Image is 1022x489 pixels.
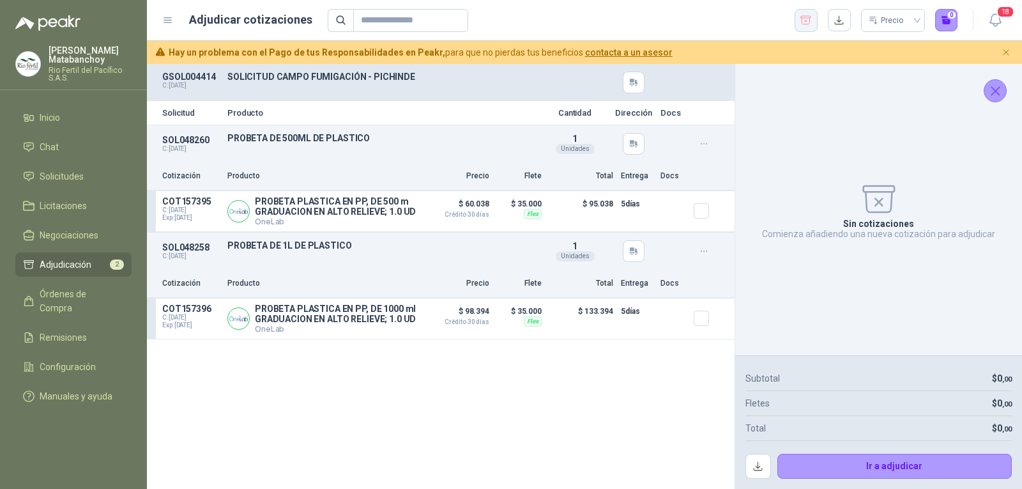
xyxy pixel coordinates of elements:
[40,258,91,272] span: Adjudicación
[549,170,613,182] p: Total
[40,360,96,374] span: Configuración
[40,330,87,345] span: Remisiones
[227,133,535,143] p: PROBETA DE 500ML DE PLASTICO
[997,373,1012,384] span: 0
[15,135,132,159] a: Chat
[227,72,535,82] p: SOLICITUD CAMPO FUMIGACIÓN - PICHINDE
[162,242,220,252] p: SOL048258
[992,421,1012,435] p: $
[227,109,535,117] p: Producto
[162,314,220,322] span: C: [DATE]
[621,196,653,212] p: 5 días
[497,196,542,212] p: $ 35.000
[549,277,613,290] p: Total
[572,241,577,251] span: 1
[162,304,220,314] p: COT157396
[40,199,87,213] span: Licitaciones
[984,79,1007,102] button: Cerrar
[40,111,60,125] span: Inicio
[556,251,595,261] div: Unidades
[40,169,84,183] span: Solicitudes
[255,196,418,217] p: PROBETA PLASTICA EN PP, DE 500 m GRADUACION EN ALTO RELIEVE; 1.0 UD
[49,46,132,64] p: [PERSON_NAME] Matabanchoy
[162,214,220,222] span: Exp: [DATE]
[40,140,59,154] span: Chat
[15,325,132,350] a: Remisiones
[425,170,489,182] p: Precio
[1002,375,1012,384] span: ,00
[425,196,489,218] p: $ 60.038
[162,145,220,153] p: C: [DATE]
[162,322,220,329] span: Exp: [DATE]
[425,319,489,325] span: Crédito 30 días
[227,170,418,182] p: Producto
[660,170,686,182] p: Docs
[15,15,80,31] img: Logo peakr
[572,134,577,144] span: 1
[543,109,607,117] p: Cantidad
[996,6,1014,18] span: 18
[745,371,780,385] p: Subtotal
[992,371,1012,385] p: $
[497,170,542,182] p: Flete
[162,82,220,89] p: C: [DATE]
[843,219,914,229] p: Sin cotizaciones
[585,47,673,58] a: contacta a un asesor
[1002,425,1012,433] span: ,00
[549,304,613,334] p: $ 133.394
[16,52,40,76] img: Company Logo
[1002,400,1012,408] span: ,00
[49,66,132,82] p: Rio Fertil del Pacífico S.A.S.
[762,229,995,239] p: Comienza añadiendo una nueva cotización para adjudicar
[524,209,542,219] div: Flex
[621,304,653,319] p: 5 días
[162,206,220,214] span: C: [DATE]
[992,396,1012,410] p: $
[228,308,249,329] img: Company Logo
[15,164,132,189] a: Solicitudes
[524,316,542,327] div: Flex
[997,423,1012,433] span: 0
[162,252,220,260] p: C: [DATE]
[255,324,418,334] p: OneLab
[425,277,489,290] p: Precio
[869,11,906,30] div: Precio
[556,144,595,154] div: Unidades
[15,105,132,130] a: Inicio
[745,421,766,435] p: Total
[169,45,673,59] span: para que no pierdas tus beneficios
[110,260,124,270] span: 2
[15,194,132,218] a: Licitaciones
[40,389,112,403] span: Manuales y ayuda
[425,304,489,325] p: $ 98.394
[189,11,312,29] h1: Adjudicar cotizaciones
[162,277,220,290] p: Cotización
[614,109,653,117] p: Dirección
[40,287,119,315] span: Órdenes de Compra
[998,45,1014,61] button: Cerrar
[40,228,98,242] span: Negociaciones
[549,196,613,226] p: $ 95.038
[997,398,1012,408] span: 0
[169,47,445,58] b: Hay un problema con el Pago de tus Responsabilidades en Peakr,
[162,135,220,145] p: SOL048260
[228,201,249,222] img: Company Logo
[162,196,220,206] p: COT157395
[15,355,132,379] a: Configuración
[745,396,770,410] p: Fletes
[15,223,132,247] a: Negociaciones
[227,277,418,290] p: Producto
[497,304,542,319] p: $ 35.000
[621,170,653,182] p: Entrega
[425,212,489,218] span: Crédito 30 días
[660,277,686,290] p: Docs
[621,277,653,290] p: Entrega
[777,454,1012,479] button: Ir a adjudicar
[227,240,535,251] p: PROBETA DE 1L DE PLASTICO
[255,217,418,226] p: OneLab
[162,170,220,182] p: Cotización
[660,109,686,117] p: Docs
[935,9,958,32] button: 0
[984,9,1007,32] button: 18
[497,277,542,290] p: Flete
